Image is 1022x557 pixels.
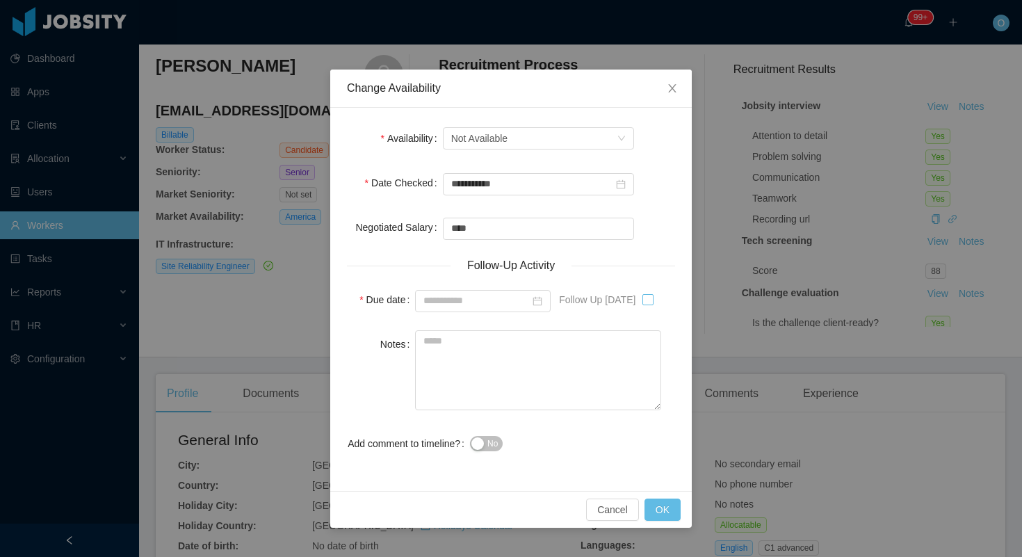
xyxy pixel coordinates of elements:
label: Add comment to timeline? [348,438,470,449]
i: icon: calendar [533,296,542,306]
i: icon: down [617,134,626,144]
span: No [487,437,498,451]
i: icon: calendar [616,179,626,189]
span: Follow-Up Activity [451,257,571,274]
button: OK [644,499,681,521]
textarea: Notes [415,330,661,410]
span: Follow Up [DATE] [559,294,635,305]
label: Date Checked [365,177,443,188]
label: Availability [380,133,442,144]
label: Notes [380,339,415,350]
div: Not Available [451,128,508,149]
label: Due date [359,294,415,305]
button: Close [653,70,692,108]
div: Change Availability [347,81,675,96]
input: Negotiated Salary [444,218,633,239]
label: Negotiated Salary [355,222,442,233]
i: icon: close [667,83,678,94]
button: Cancel [586,499,639,521]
